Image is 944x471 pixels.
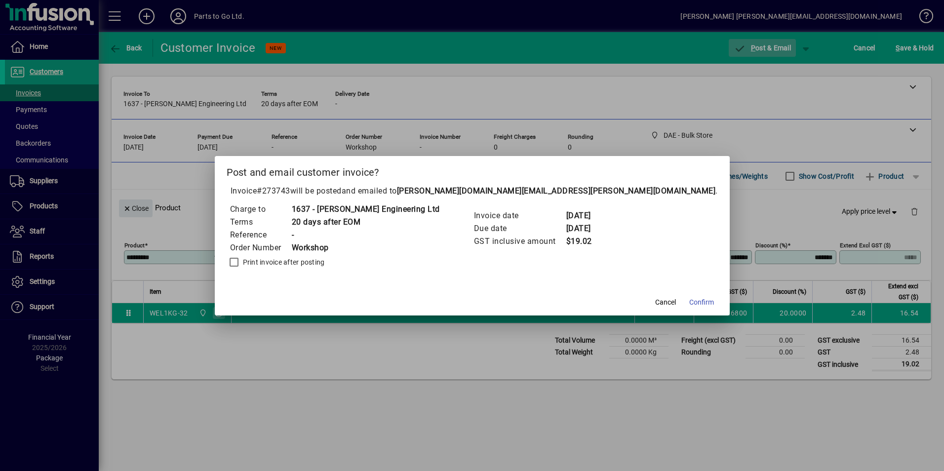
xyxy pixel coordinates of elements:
td: Terms [230,216,291,229]
span: and emailed to [342,186,716,196]
button: Cancel [650,294,681,312]
td: [DATE] [566,222,605,235]
p: Invoice will be posted . [227,185,718,197]
h2: Post and email customer invoice? [215,156,730,185]
td: - [291,229,440,241]
b: [PERSON_NAME][DOMAIN_NAME][EMAIL_ADDRESS][PERSON_NAME][DOMAIN_NAME] [397,186,716,196]
label: Print invoice after posting [241,257,325,267]
span: #273743 [257,186,290,196]
td: 1637 - [PERSON_NAME] Engineering Ltd [291,203,440,216]
span: Confirm [689,297,714,308]
td: Due date [473,222,566,235]
span: Cancel [655,297,676,308]
td: Charge to [230,203,291,216]
td: [DATE] [566,209,605,222]
td: 20 days after EOM [291,216,440,229]
td: Invoice date [473,209,566,222]
td: Workshop [291,241,440,254]
button: Confirm [685,294,718,312]
td: Order Number [230,241,291,254]
td: GST inclusive amount [473,235,566,248]
td: Reference [230,229,291,241]
td: $19.02 [566,235,605,248]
